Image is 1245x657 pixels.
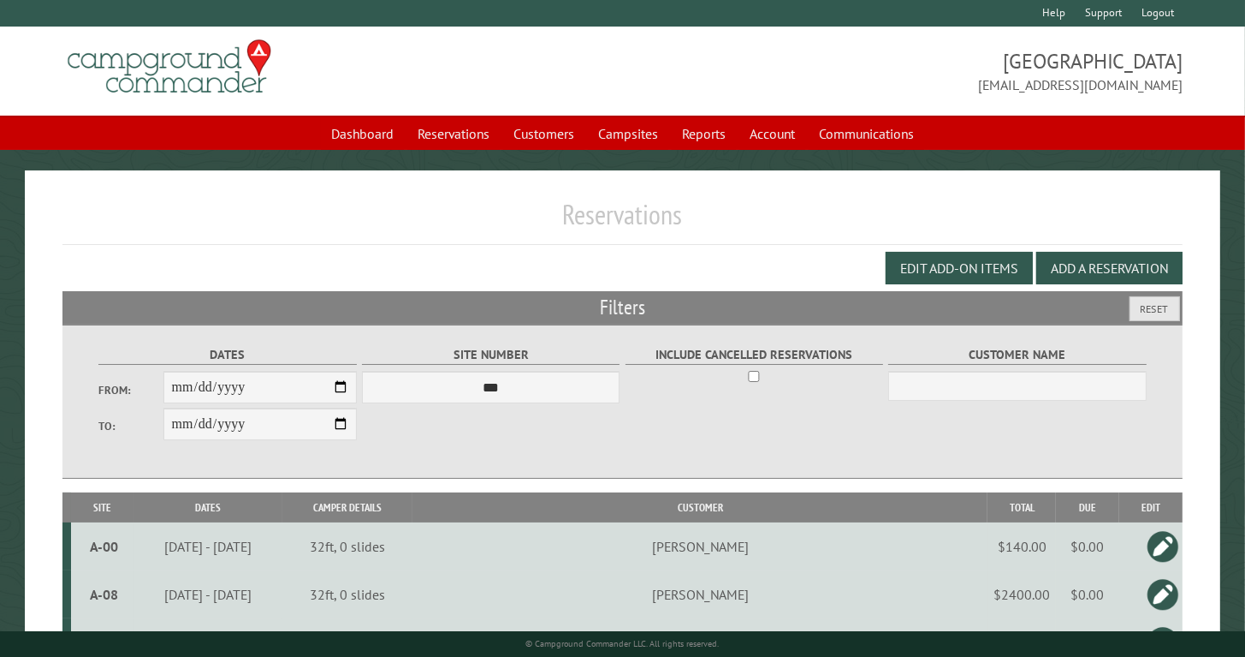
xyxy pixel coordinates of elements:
img: Campground Commander [62,33,276,100]
td: 32ft, 0 slides [282,523,412,570]
td: [PERSON_NAME] [412,523,987,570]
th: Site [71,493,133,523]
th: Due [1056,493,1118,523]
a: Reservations [407,117,500,150]
th: Customer [412,493,987,523]
h1: Reservations [62,198,1183,245]
label: Include Cancelled Reservations [625,345,883,365]
button: Add a Reservation [1036,252,1183,284]
label: Site Number [362,345,620,365]
button: Reset [1129,296,1180,321]
label: From: [98,382,163,398]
label: Dates [98,345,356,365]
button: Edit Add-on Items [886,252,1033,284]
div: [DATE] - [DATE] [136,586,280,603]
td: $0.00 [1056,570,1118,618]
td: 32ft, 0 slides [282,570,412,618]
small: © Campground Commander LLC. All rights reserved. [525,638,719,649]
a: Reports [672,117,736,150]
a: Dashboard [321,117,404,150]
h2: Filters [62,291,1183,324]
a: Communications [809,117,924,150]
label: To: [98,418,163,434]
a: Campsites [588,117,668,150]
th: Camper Details [282,493,412,523]
a: Account [739,117,805,150]
td: $2400.00 [987,570,1056,618]
a: Customers [503,117,584,150]
th: Total [987,493,1056,523]
div: A-08 [78,586,131,603]
td: $140.00 [987,523,1056,570]
th: Edit [1119,493,1183,523]
td: $0.00 [1056,523,1118,570]
td: [PERSON_NAME] [412,570,987,618]
div: A-00 [78,538,131,555]
th: Dates [133,493,283,523]
label: Customer Name [888,345,1146,365]
span: [GEOGRAPHIC_DATA] [EMAIL_ADDRESS][DOMAIN_NAME] [623,47,1183,95]
div: [DATE] - [DATE] [136,538,280,555]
